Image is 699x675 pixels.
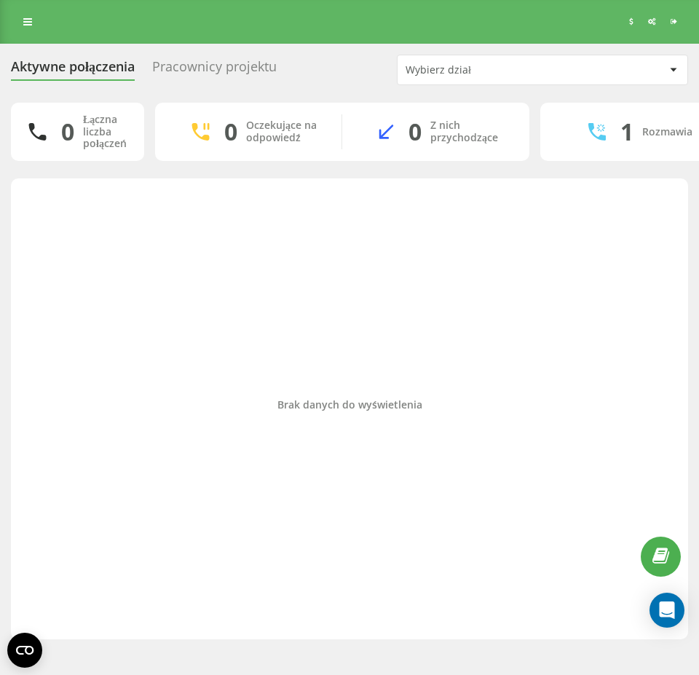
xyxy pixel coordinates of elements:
[224,118,237,146] div: 0
[61,118,74,146] div: 0
[7,633,42,668] button: Open CMP widget
[620,118,633,146] div: 1
[649,593,684,628] div: Open Intercom Messenger
[11,59,135,82] div: Aktywne połączenia
[83,114,127,150] div: Łączna liczba połączeń
[642,126,692,138] div: Rozmawia
[246,119,320,144] div: Oczekujące na odpowiedź
[152,59,277,82] div: Pracownicy projektu
[406,64,580,76] div: Wybierz dział
[408,118,422,146] div: 0
[23,399,676,411] div: Brak danych do wyświetlenia
[430,119,508,144] div: Z nich przychodzące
